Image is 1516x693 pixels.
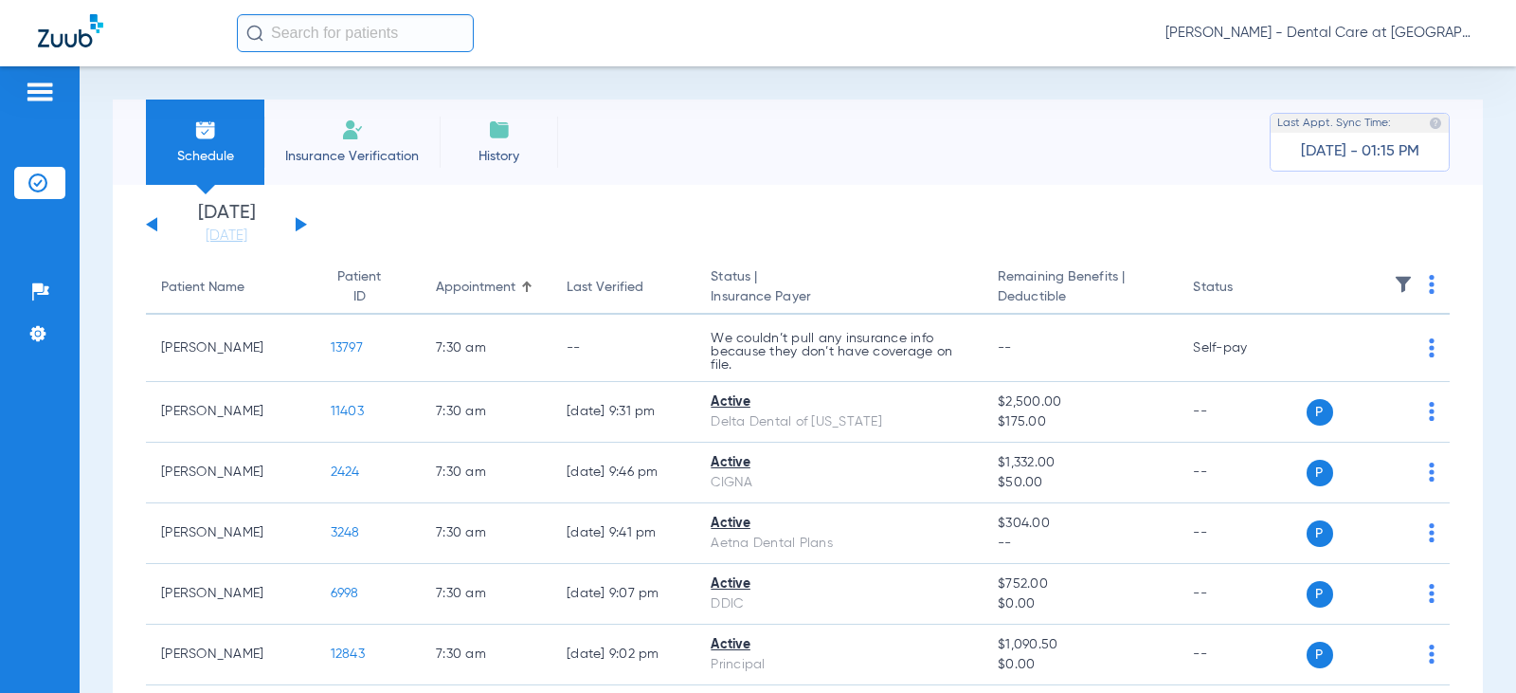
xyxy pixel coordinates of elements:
td: -- [1178,625,1306,685]
span: Insurance Verification [279,147,425,166]
td: [PERSON_NAME] [146,443,316,503]
td: -- [1178,564,1306,625]
img: filter.svg [1394,275,1413,294]
span: 6998 [331,587,359,600]
span: $175.00 [998,412,1163,432]
td: -- [1178,382,1306,443]
div: Appointment [436,278,536,298]
span: [DATE] - 01:15 PM [1301,142,1419,161]
span: P [1307,399,1333,426]
th: Status [1178,262,1306,315]
span: $0.00 [998,594,1163,614]
th: Remaining Benefits | [983,262,1178,315]
span: $0.00 [998,655,1163,675]
td: [DATE] 9:41 PM [551,503,695,564]
div: Principal [711,655,967,675]
img: group-dot-blue.svg [1429,645,1435,664]
div: Active [711,514,967,534]
td: [DATE] 9:46 PM [551,443,695,503]
img: group-dot-blue.svg [1429,402,1435,421]
span: 13797 [331,341,363,355]
td: -- [1178,443,1306,503]
td: [PERSON_NAME] [146,503,316,564]
span: Insurance Payer [711,287,967,307]
td: -- [1178,503,1306,564]
div: Patient ID [331,267,406,307]
img: History [488,119,511,141]
div: CIGNA [711,473,967,493]
span: Schedule [160,147,250,166]
td: 7:30 AM [421,503,551,564]
div: Active [711,392,967,412]
td: [PERSON_NAME] [146,315,316,382]
span: P [1307,581,1333,608]
img: group-dot-blue.svg [1429,584,1435,603]
p: We couldn’t pull any insurance info because they don’t have coverage on file. [711,332,967,372]
span: $2,500.00 [998,392,1163,412]
span: $1,090.50 [998,635,1163,655]
span: P [1307,520,1333,547]
span: 2424 [331,465,360,479]
td: 7:30 AM [421,443,551,503]
span: 12843 [331,647,365,661]
img: group-dot-blue.svg [1429,338,1435,357]
span: [PERSON_NAME] - Dental Care at [GEOGRAPHIC_DATA] [1165,24,1478,43]
div: Delta Dental of [US_STATE] [711,412,967,432]
div: Patient Name [161,278,300,298]
img: Zuub Logo [38,14,103,47]
a: [DATE] [170,227,283,246]
input: Search for patients [237,14,474,52]
span: -- [998,341,1012,355]
td: -- [551,315,695,382]
img: group-dot-blue.svg [1429,523,1435,542]
td: [PERSON_NAME] [146,382,316,443]
span: 11403 [331,405,364,418]
img: group-dot-blue.svg [1429,275,1435,294]
th: Status | [695,262,983,315]
li: [DATE] [170,204,283,246]
span: $752.00 [998,574,1163,594]
div: DDIC [711,594,967,614]
div: Active [711,574,967,594]
td: [DATE] 9:07 PM [551,564,695,625]
div: Patient Name [161,278,244,298]
td: [DATE] 9:31 PM [551,382,695,443]
td: [PERSON_NAME] [146,625,316,685]
span: P [1307,642,1333,668]
img: hamburger-icon [25,81,55,103]
span: Last Appt. Sync Time: [1277,114,1391,133]
td: 7:30 AM [421,564,551,625]
img: Schedule [194,119,217,141]
img: group-dot-blue.svg [1429,463,1435,482]
span: $50.00 [998,473,1163,493]
td: [PERSON_NAME] [146,564,316,625]
img: Manual Insurance Verification [341,119,364,141]
div: Aetna Dental Plans [711,534,967,554]
span: 3248 [331,526,360,539]
span: Deductible [998,287,1163,307]
img: last sync help info [1429,117,1442,130]
td: 7:30 AM [421,382,551,443]
div: Last Verified [567,278,643,298]
div: Active [711,453,967,473]
td: [DATE] 9:02 PM [551,625,695,685]
img: Search Icon [246,25,263,42]
td: Self-pay [1178,315,1306,382]
div: Last Verified [567,278,680,298]
span: -- [998,534,1163,554]
span: P [1307,460,1333,486]
div: Active [711,635,967,655]
td: 7:30 AM [421,625,551,685]
div: Appointment [436,278,515,298]
span: History [454,147,544,166]
div: Patient ID [331,267,388,307]
span: $304.00 [998,514,1163,534]
td: 7:30 AM [421,315,551,382]
span: $1,332.00 [998,453,1163,473]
